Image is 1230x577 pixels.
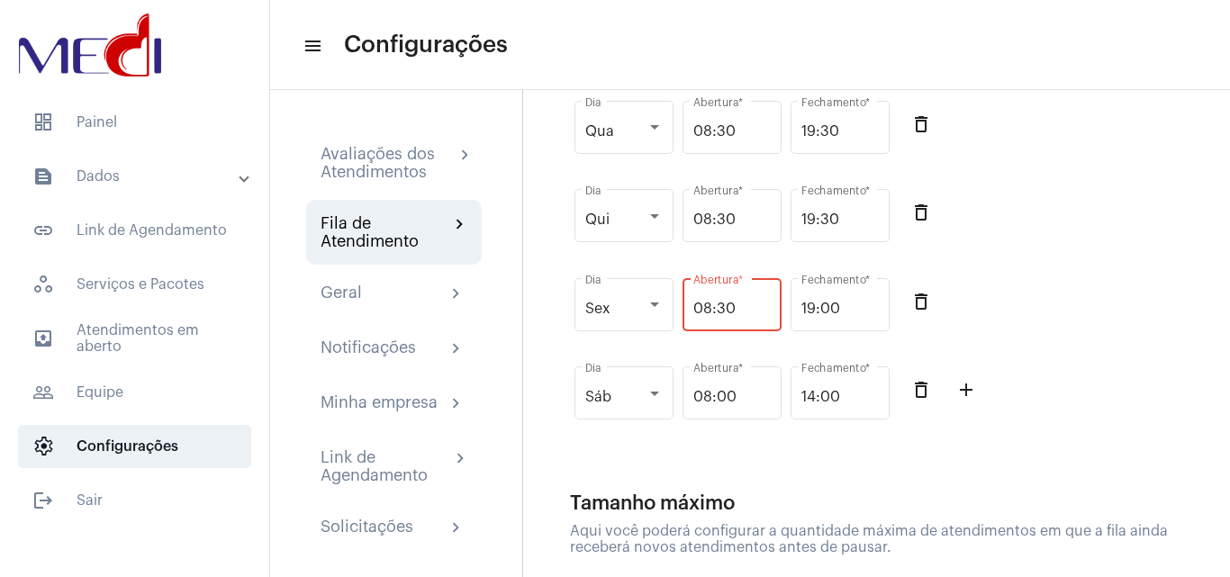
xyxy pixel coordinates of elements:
input: Horário [693,301,771,317]
span: Sex [585,302,610,316]
input: Horário [693,212,771,228]
span: Qua [585,124,614,139]
span: Equipe [18,371,251,414]
mat-icon: add_outline [955,379,977,401]
mat-icon: chevron_right [450,448,467,470]
mat-icon: sidenav icon [32,490,54,511]
span: Serviços e Pacotes [18,263,251,306]
div: Link de Agendamento [321,448,450,484]
img: d3a1b5fa-500b-b90f-5a1c-719c20e9830b.png [14,9,166,81]
mat-icon: chevron_right [446,284,467,305]
span: sidenav icon [32,436,54,457]
mat-icon: chevron_right [449,214,467,236]
mat-icon: delete_outline [910,291,932,312]
div: Minha empresa [321,393,438,415]
input: Horário [801,212,879,228]
div: Geral [321,284,362,305]
input: Horário [801,389,879,405]
mat-icon: chevron_right [446,393,467,415]
div: Fila de Atendimento [321,214,449,250]
span: Configurações [344,31,508,59]
div: Aqui você poderá configurar a quantidade máxima de atendimentos em que a fila ainda receberá novo... [570,523,1194,555]
mat-icon: sidenav icon [32,166,54,187]
input: Horário [801,123,879,140]
mat-icon: chevron_right [455,145,467,167]
span: sidenav icon [32,274,54,295]
mat-icon: delete_outline [910,113,932,135]
span: Link de Agendamento [18,209,251,252]
mat-icon: chevron_right [446,518,467,539]
span: Configurações [18,425,251,468]
span: Sair [18,479,251,522]
mat-icon: sidenav icon [32,382,54,403]
mat-icon: chevron_right [446,338,467,360]
input: Horário [693,123,771,140]
mat-icon: sidenav icon [303,35,321,57]
div: Avaliações dos Atendimentos [321,145,455,181]
span: Qui [585,212,610,227]
mat-expansion-panel-header: sidenav iconDados [11,155,269,198]
span: Painel [18,101,251,144]
mat-icon: sidenav icon [32,328,54,349]
input: Horário [801,301,879,317]
div: Notificações [321,338,416,360]
div: Tamanho máximo [570,492,1194,514]
mat-icon: delete_outline [910,202,932,223]
span: sidenav icon [32,112,54,133]
input: Horário [693,389,771,405]
mat-icon: sidenav icon [32,220,54,241]
span: Atendimentos em aberto [18,317,251,360]
mat-icon: delete_outline [910,379,932,401]
span: Sáb [585,390,611,404]
div: Solicitações [321,518,413,539]
mat-panel-title: Dados [32,166,240,187]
